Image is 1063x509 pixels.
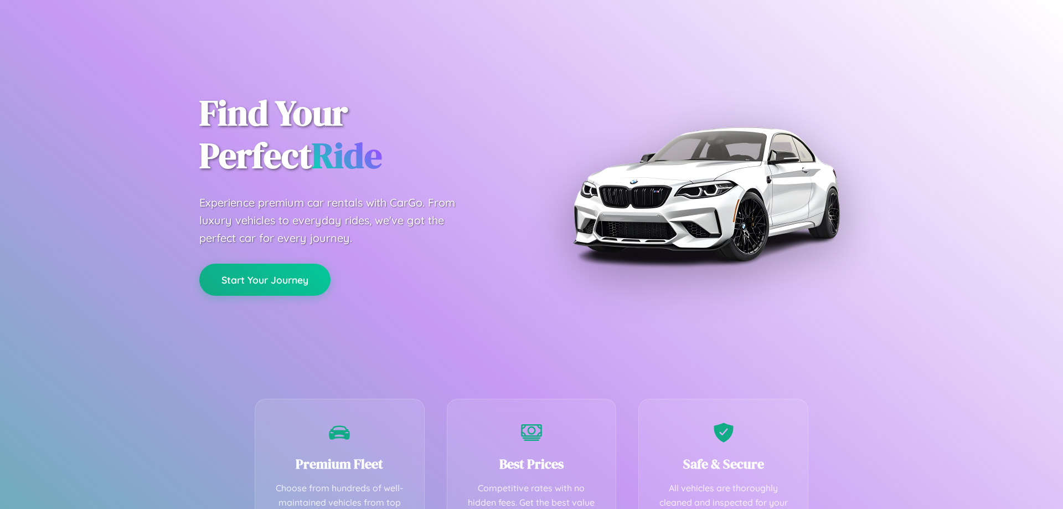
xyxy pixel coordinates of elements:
[656,455,791,473] h3: Safe & Secure
[199,92,515,177] h1: Find Your Perfect
[272,455,407,473] h3: Premium Fleet
[464,455,600,473] h3: Best Prices
[567,55,844,332] img: Premium BMW car rental vehicle
[199,194,476,247] p: Experience premium car rentals with CarGo. From luxury vehicles to everyday rides, we've got the ...
[312,131,382,179] span: Ride
[199,264,331,296] button: Start Your Journey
